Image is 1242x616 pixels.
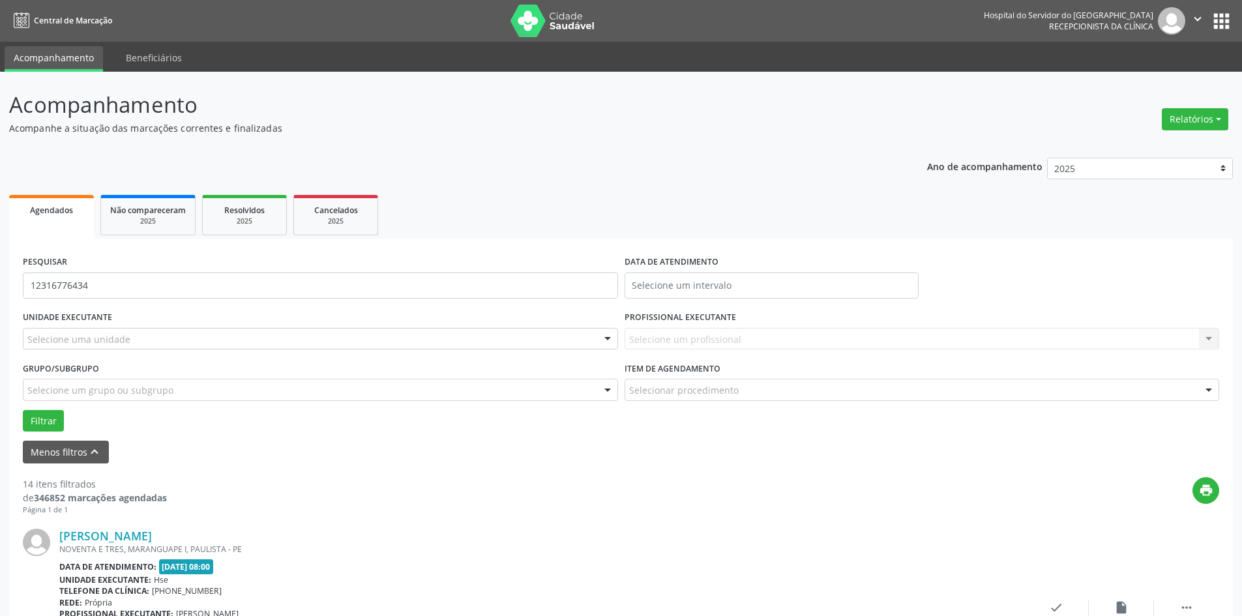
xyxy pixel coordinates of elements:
[927,158,1042,174] p: Ano de acompanhamento
[9,89,866,121] p: Acompanhamento
[23,308,112,328] label: UNIDADE EXECUTANTE
[1210,10,1233,33] button: apps
[1049,21,1153,32] span: Recepcionista da clínica
[59,544,1024,555] div: NOVENTA E TRES, MARANGUAPE I, PAULISTA - PE
[625,359,720,379] label: Item de agendamento
[27,383,173,397] span: Selecione um grupo ou subgrupo
[5,46,103,72] a: Acompanhamento
[1179,600,1194,615] i: 
[34,491,167,504] strong: 346852 marcações agendadas
[984,10,1153,21] div: Hospital do Servidor do [GEOGRAPHIC_DATA]
[117,46,191,69] a: Beneficiários
[59,561,156,572] b: Data de atendimento:
[27,332,130,346] span: Selecione uma unidade
[303,216,368,226] div: 2025
[110,216,186,226] div: 2025
[629,383,739,397] span: Selecionar procedimento
[85,597,112,608] span: Própria
[110,205,186,216] span: Não compareceram
[314,205,358,216] span: Cancelados
[1190,12,1205,26] i: 
[1192,477,1219,504] button: print
[23,272,618,299] input: Nome, código do beneficiário ou CPF
[23,491,167,505] div: de
[34,15,112,26] span: Central de Marcação
[9,10,112,31] a: Central de Marcação
[625,308,736,328] label: PROFISSIONAL EXECUTANTE
[1049,600,1063,615] i: check
[1185,7,1210,35] button: 
[23,441,109,463] button: Menos filtroskeyboard_arrow_up
[23,477,167,491] div: 14 itens filtrados
[1158,7,1185,35] img: img
[23,505,167,516] div: Página 1 de 1
[224,205,265,216] span: Resolvidos
[1199,483,1213,497] i: print
[1114,600,1129,615] i: insert_drive_file
[9,121,866,135] p: Acompanhe a situação das marcações correntes e finalizadas
[23,252,67,272] label: PESQUISAR
[1162,108,1228,130] button: Relatórios
[59,597,82,608] b: Rede:
[23,529,50,556] img: img
[59,574,151,585] b: Unidade executante:
[625,252,718,272] label: DATA DE ATENDIMENTO
[23,410,64,432] button: Filtrar
[59,585,149,596] b: Telefone da clínica:
[30,205,73,216] span: Agendados
[87,445,102,459] i: keyboard_arrow_up
[152,585,222,596] span: [PHONE_NUMBER]
[154,574,168,585] span: Hse
[159,559,214,574] span: [DATE] 08:00
[23,359,99,379] label: Grupo/Subgrupo
[59,529,152,543] a: [PERSON_NAME]
[625,272,919,299] input: Selecione um intervalo
[212,216,277,226] div: 2025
